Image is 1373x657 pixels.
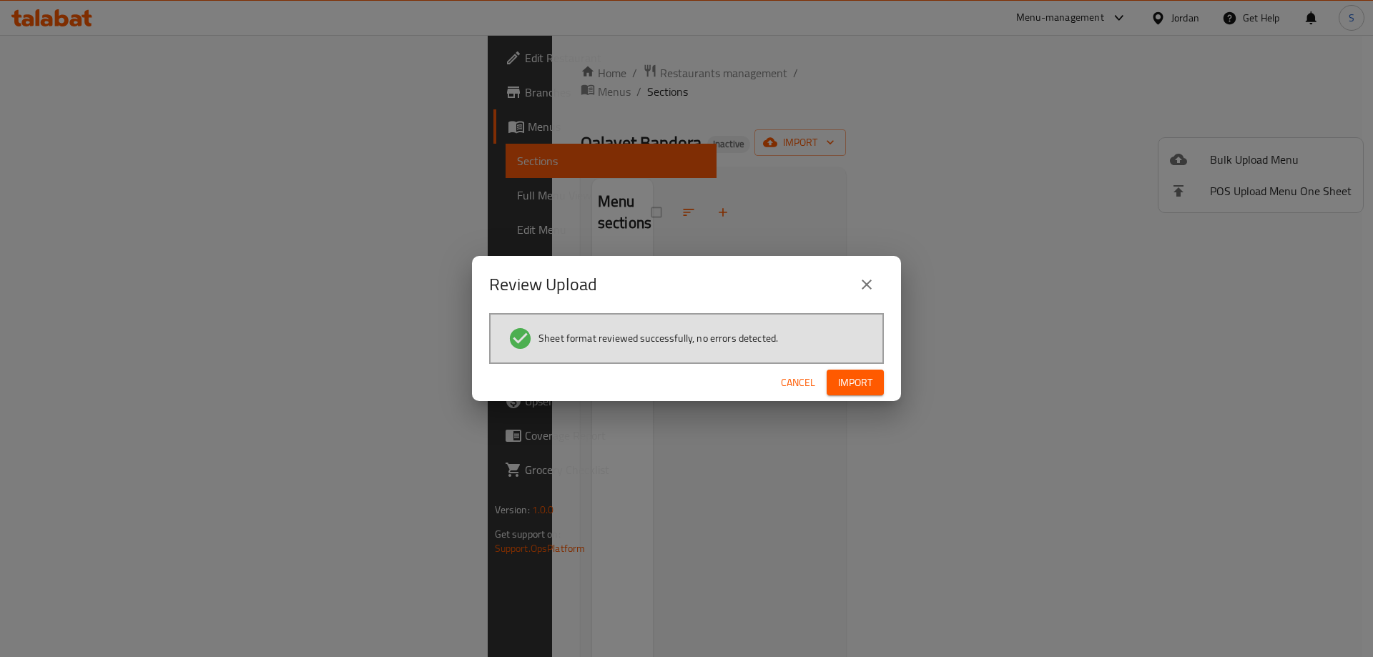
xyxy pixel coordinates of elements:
[781,374,815,392] span: Cancel
[838,374,872,392] span: Import
[850,267,884,302] button: close
[489,273,597,296] h2: Review Upload
[827,370,884,396] button: Import
[775,370,821,396] button: Cancel
[538,331,778,345] span: Sheet format reviewed successfully, no errors detected.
